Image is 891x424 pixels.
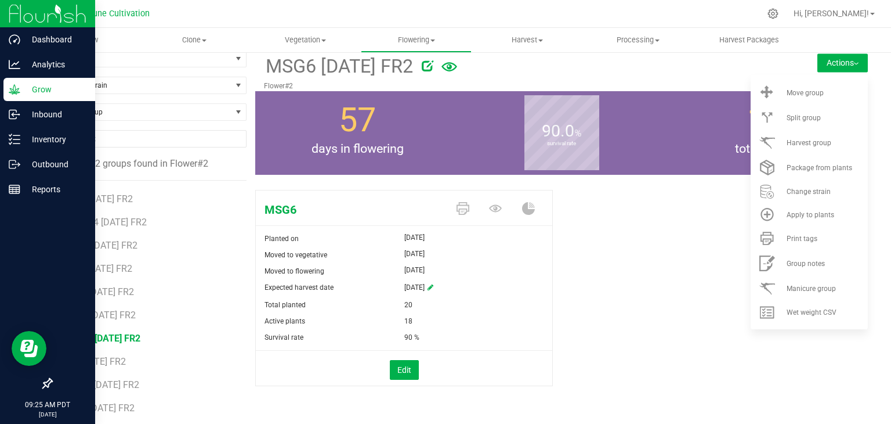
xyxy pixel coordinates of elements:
span: Total planted [265,301,306,309]
span: Harvest group [787,139,831,147]
b: survival rate [524,92,599,196]
a: Clone [139,28,249,52]
span: [DATE] [404,231,425,245]
inline-svg: Reports [9,184,20,195]
span: 18 [404,313,412,329]
span: Hi, [PERSON_NAME]! [794,9,869,18]
span: 90 % [404,329,419,346]
span: [DATE] [404,247,425,261]
span: Moved to flowering [265,267,324,275]
a: Flowering [361,28,472,52]
a: Harvest Packages [694,28,805,52]
span: Harvest Packages [704,35,795,45]
p: 09:25 AM PDT [5,400,90,410]
p: Grow [20,82,90,96]
span: Filter by Strain [52,77,231,94]
inline-svg: Analytics [9,59,20,70]
div: 22 groups found in Flower#2 [51,157,247,171]
span: Package from plants [787,164,852,172]
div: Manage settings [766,8,780,19]
p: Inventory [20,132,90,146]
span: Active plants [265,317,305,325]
span: Split group [787,114,821,122]
p: [DATE] [5,410,90,419]
span: 20 [404,297,412,313]
span: Manicure group [787,285,836,293]
span: Find a Group [52,104,231,120]
group-info-box: Days in flowering [264,91,451,175]
span: Vegetation [251,35,360,45]
span: Harvest [472,35,582,45]
span: PM12 [DATE] FR2 [67,379,139,390]
inline-svg: Outbound [9,159,20,170]
span: total plants [664,140,868,159]
span: Apply to plants [787,211,834,219]
span: Clone [139,35,249,45]
inline-svg: Dashboard [9,34,20,45]
a: Processing [583,28,694,52]
p: Outbound [20,157,90,171]
span: HBB [DATE] FR2 [67,193,133,204]
span: 18 [747,100,784,139]
span: Print tags [787,235,817,243]
button: Edit [390,360,419,380]
span: select [231,51,246,67]
span: Flower#2 [52,51,231,67]
span: 57 [339,100,376,139]
span: Wet weight CSV [787,308,836,317]
a: Vegetation [250,28,361,52]
inline-svg: Grow [9,84,20,95]
span: Planted on [265,235,299,243]
a: Harvest [472,28,582,52]
span: Group notes [787,260,825,268]
button: Actions [817,53,868,72]
group-info-box: Total number of plants [672,91,859,175]
span: PE [DATE] FR2 [67,356,126,367]
p: Dashboard [20,33,90,46]
p: Inbound [20,107,90,121]
span: HP70 [DATE] FR2 [67,240,137,251]
span: Dune Cultivation [88,9,150,19]
span: KW4 [DATE] FR2 [67,286,134,297]
span: Flowering [361,35,471,45]
span: MSG6 [256,201,448,218]
inline-svg: Inbound [9,109,20,120]
span: Expected harvest date [265,283,334,292]
input: NO DATA FOUND [52,131,246,147]
span: days in flowering [255,140,459,159]
span: Move group [787,89,824,97]
span: LC80 [DATE] FR2 [67,310,136,321]
span: [DATE] [404,279,425,297]
span: Survival rate [265,333,303,342]
span: MSG6 [DATE] FR2 [264,52,413,81]
span: HBN #4 [DATE] FR2 [67,217,147,228]
p: Analytics [20,58,90,71]
span: MSG6 [DATE] FR2 [67,333,140,344]
iframe: Resource center [12,331,46,366]
inline-svg: Inventory [9,134,20,145]
span: Moved to vegetative [265,251,327,259]
group-info-box: Survival rate [468,91,655,175]
p: Flower#2 [264,81,757,91]
span: PMZ [DATE] FR2 [67,403,135,414]
p: Reports [20,182,90,196]
span: Change strain [787,188,831,196]
span: JCO [DATE] FR2 [67,263,132,274]
span: [DATE] [404,263,425,277]
span: Processing [584,35,693,45]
